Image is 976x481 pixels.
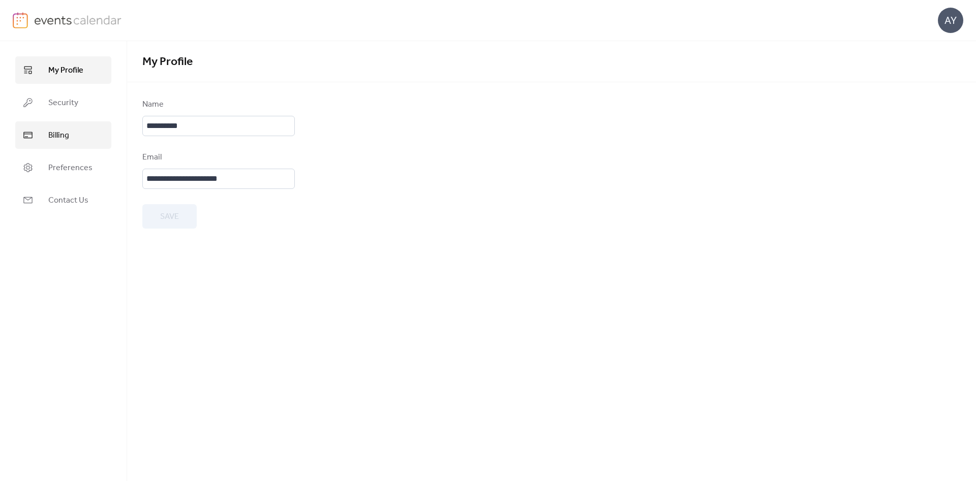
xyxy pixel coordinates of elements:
span: My Profile [142,51,193,73]
div: Name [142,99,293,111]
a: Contact Us [15,186,111,214]
span: Preferences [48,162,93,174]
a: My Profile [15,56,111,84]
a: Preferences [15,154,111,181]
a: Billing [15,121,111,149]
div: AY [938,8,963,33]
span: Security [48,97,78,109]
a: Security [15,89,111,116]
span: Contact Us [48,195,88,207]
span: Billing [48,130,69,142]
img: logo [13,12,28,28]
div: Email [142,151,293,164]
img: logo-type [34,12,122,27]
span: My Profile [48,65,83,77]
